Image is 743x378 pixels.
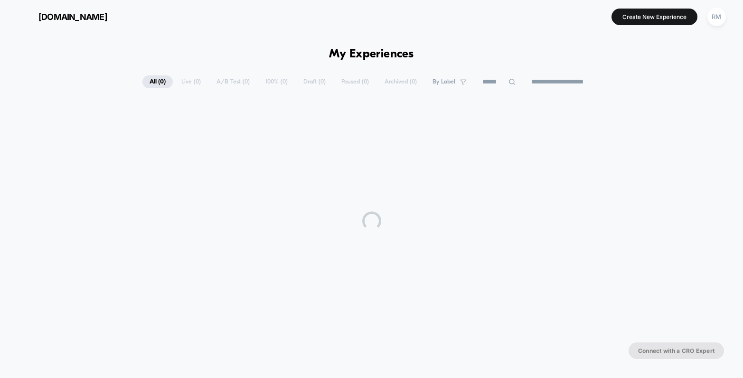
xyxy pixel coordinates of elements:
[611,9,697,25] button: Create New Experience
[329,47,414,61] h1: My Experiences
[14,9,110,24] button: [DOMAIN_NAME]
[705,7,729,27] button: RM
[629,342,724,359] button: Connect with a CRO Expert
[142,75,173,88] span: All ( 0 )
[433,78,455,85] span: By Label
[707,8,726,26] div: RM
[38,12,107,22] span: [DOMAIN_NAME]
